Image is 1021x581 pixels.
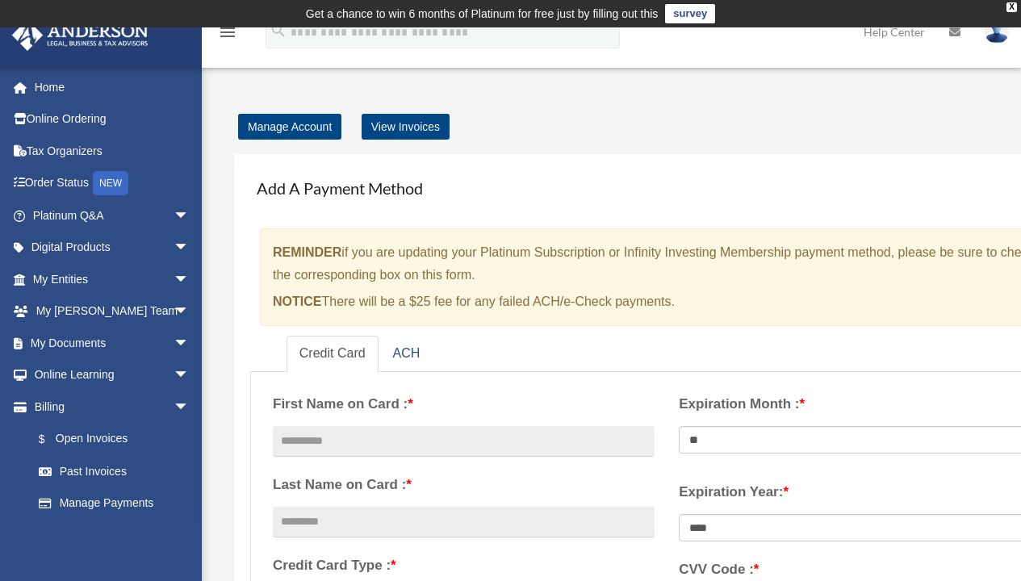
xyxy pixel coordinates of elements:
span: arrow_drop_down [174,327,206,360]
a: My Entitiesarrow_drop_down [11,263,214,295]
a: Online Learningarrow_drop_down [11,359,214,391]
label: Credit Card Type : [273,554,655,578]
label: First Name on Card : [273,392,655,416]
a: Online Ordering [11,103,214,136]
a: Events Calendar [11,519,214,551]
a: My [PERSON_NAME] Teamarrow_drop_down [11,295,214,328]
a: Order StatusNEW [11,167,214,200]
a: Past Invoices [23,455,214,487]
label: Last Name on Card : [273,473,655,497]
span: arrow_drop_down [174,232,206,265]
a: survey [665,4,715,23]
div: close [1006,2,1017,12]
a: Manage Account [238,114,341,140]
span: arrow_drop_down [174,295,206,328]
a: Billingarrow_drop_down [11,391,214,423]
span: $ [48,429,56,449]
div: Get a chance to win 6 months of Platinum for free just by filling out this [306,4,659,23]
span: arrow_drop_down [174,263,206,296]
img: Anderson Advisors Platinum Portal [7,19,153,51]
a: Manage Payments [23,487,206,520]
a: menu [218,28,237,42]
div: NEW [93,171,128,195]
a: $Open Invoices [23,423,214,456]
strong: NOTICE [273,295,321,308]
a: View Invoices [362,114,450,140]
a: Platinum Q&Aarrow_drop_down [11,199,214,232]
span: arrow_drop_down [174,391,206,424]
img: User Pic [985,20,1009,44]
a: Credit Card [287,336,379,372]
span: arrow_drop_down [174,359,206,392]
a: ACH [380,336,433,372]
a: Tax Organizers [11,135,214,167]
a: Digital Productsarrow_drop_down [11,232,214,264]
i: menu [218,23,237,42]
a: Home [11,71,214,103]
a: My Documentsarrow_drop_down [11,327,214,359]
strong: REMINDER [273,245,341,259]
span: arrow_drop_down [174,199,206,232]
i: search [270,22,287,40]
